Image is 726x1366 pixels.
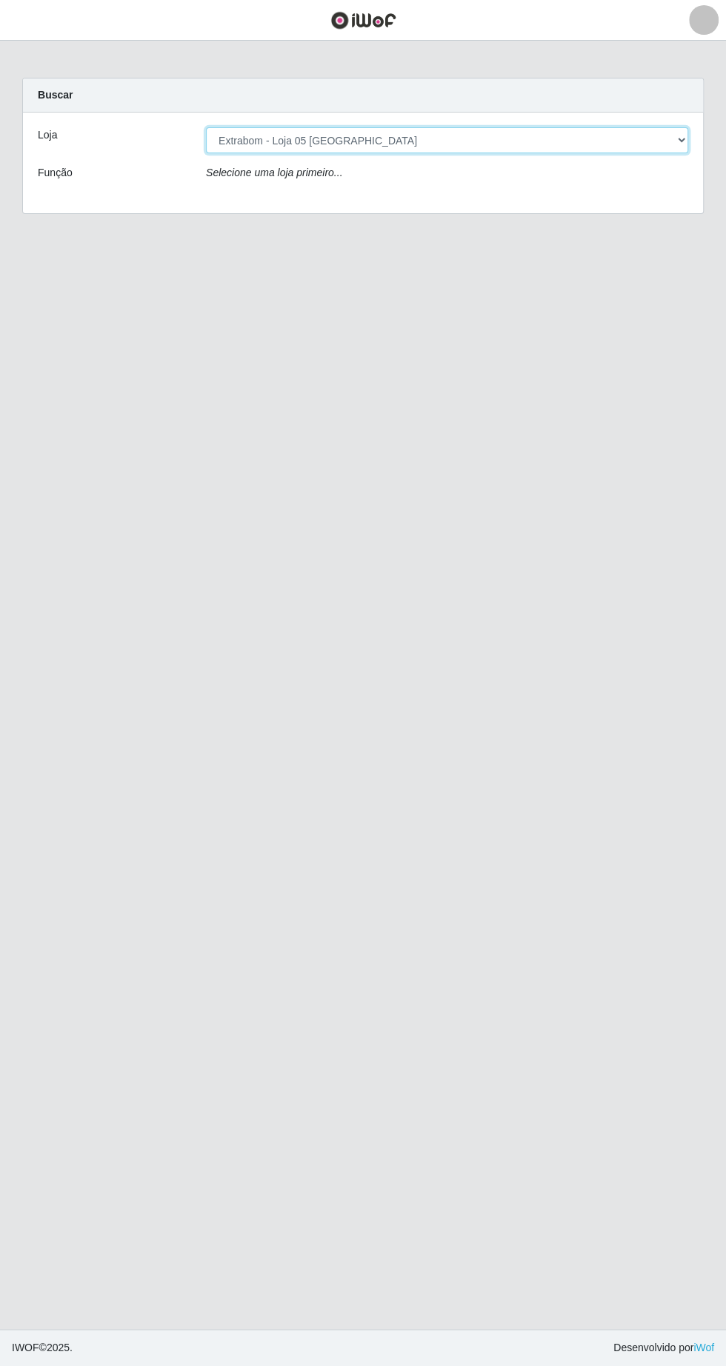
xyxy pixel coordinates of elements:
[206,167,342,178] i: Selecione uma loja primeiro...
[12,1340,73,1356] span: © 2025 .
[613,1340,714,1356] span: Desenvolvido por
[38,127,57,143] label: Loja
[38,89,73,101] strong: Buscar
[330,11,396,30] img: CoreUI Logo
[693,1342,714,1353] a: iWof
[38,165,73,181] label: Função
[12,1342,39,1353] span: IWOF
